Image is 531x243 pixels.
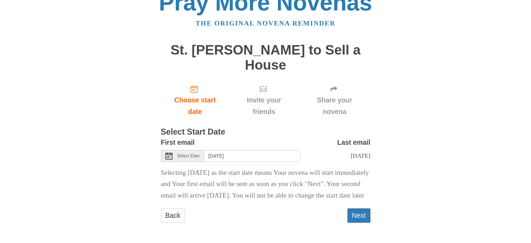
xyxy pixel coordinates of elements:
[168,94,222,117] span: Choose start date
[161,208,185,223] a: Back
[229,79,298,121] div: Click "Next" to confirm your start date first.
[161,79,229,121] a: Choose start date
[236,94,292,117] span: Invite your friends
[161,167,370,202] p: Selecting [DATE] as the start date means Your novena will start immediately and Your first email ...
[347,208,370,223] button: Next
[351,152,370,159] span: [DATE]
[161,137,195,148] label: First email
[204,150,301,162] input: Use the arrow keys to pick a date
[299,79,370,121] div: Click "Next" to confirm your start date first.
[337,137,370,148] label: Last email
[306,94,363,117] span: Share your novena
[161,43,370,72] h1: St. [PERSON_NAME] to Sell a House
[196,20,335,27] a: The original novena reminder
[161,128,370,137] h3: Select Start Date
[177,153,200,158] span: Select Date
